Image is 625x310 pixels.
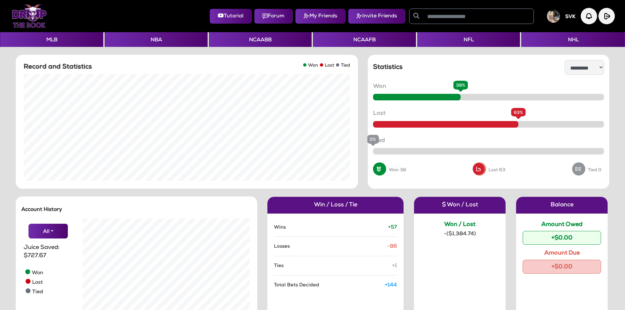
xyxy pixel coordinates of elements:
[24,244,73,260] p: Juice Saved: $727.67
[274,242,290,251] span: Losses
[295,9,345,24] button: My Friends
[274,223,286,232] span: Wins
[274,281,319,289] span: Total Bets Decided
[523,250,601,257] h6: Amount Due
[29,224,68,238] button: All
[12,4,47,28] img: Logo
[421,231,499,238] div: -($1,384.74)
[313,32,416,47] button: NCAAFB
[565,14,575,20] h5: SVK
[516,197,608,213] div: Balance
[254,9,293,24] button: Forum
[348,9,405,24] button: Invite Friends
[588,167,601,174] p: Tied 0
[105,32,207,47] button: NBA
[387,242,397,251] span: -86
[210,9,252,24] button: Tutorial
[389,167,406,174] p: Won 38
[392,261,397,270] span: +1
[24,268,43,277] li: Won
[373,83,604,91] p: Won
[209,32,312,47] button: NCAABB
[547,10,560,23] img: User
[523,231,601,245] div: +$0.00
[523,260,601,274] div: +$0.00
[489,167,505,174] p: Lost 63
[421,221,499,229] h6: Won / Lost
[523,221,601,229] h6: Amount Owed
[373,137,604,145] p: Tied
[581,8,597,24] img: Notification
[414,197,506,213] div: $ Won / Lost
[373,110,604,117] p: Lost
[302,63,318,69] li: Won
[385,281,397,289] span: +144
[318,63,334,69] li: Lost
[521,32,625,47] button: NHL
[267,197,404,213] p: Win / Loss / Tie
[388,223,397,232] span: +57
[24,277,43,287] li: Lost
[274,261,283,270] span: Ties
[21,207,252,213] h5: Account History
[373,64,403,72] h5: Statistics
[417,32,520,47] button: NFL
[24,287,43,296] li: Tied
[334,63,350,69] li: Tied
[24,63,92,71] h5: Record and Statistics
